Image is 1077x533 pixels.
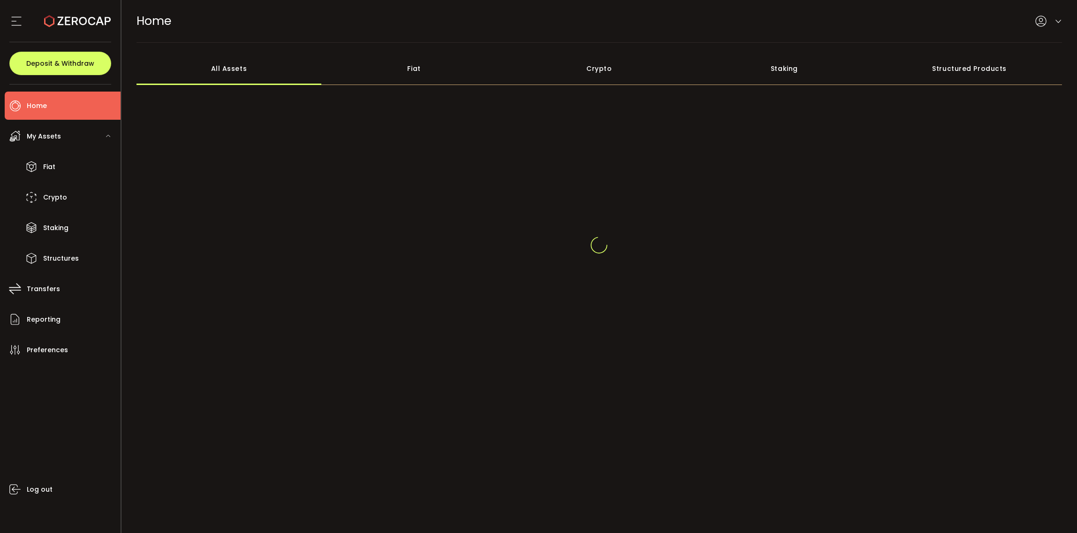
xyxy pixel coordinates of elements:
[137,13,171,29] span: Home
[43,191,67,204] span: Crypto
[321,52,507,85] div: Fiat
[137,52,322,85] div: All Assets
[27,130,61,143] span: My Assets
[26,60,94,67] span: Deposit & Withdraw
[43,221,68,235] span: Staking
[27,313,61,326] span: Reporting
[27,99,47,113] span: Home
[43,160,55,174] span: Fiat
[27,343,68,357] span: Preferences
[507,52,692,85] div: Crypto
[27,483,53,496] span: Log out
[27,282,60,296] span: Transfers
[877,52,1062,85] div: Structured Products
[692,52,877,85] div: Staking
[9,52,111,75] button: Deposit & Withdraw
[43,252,79,265] span: Structures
